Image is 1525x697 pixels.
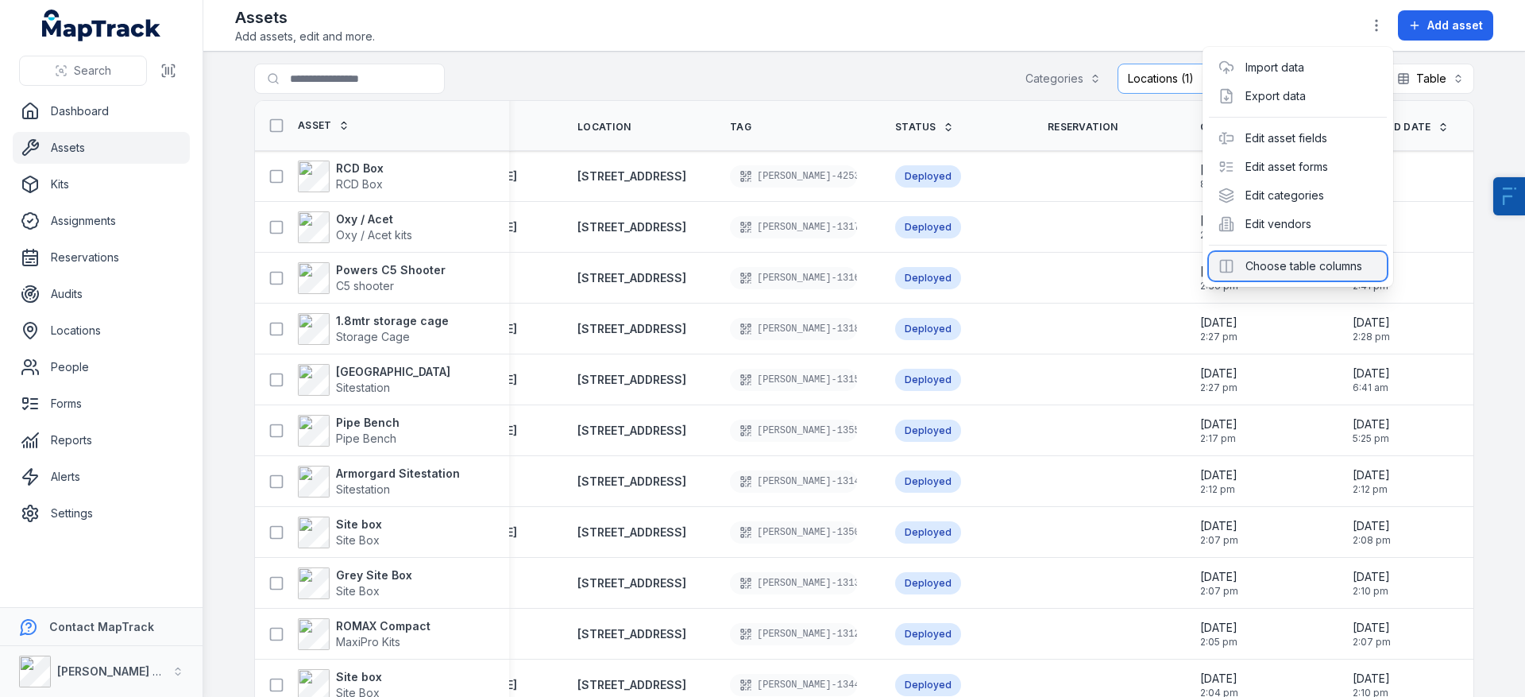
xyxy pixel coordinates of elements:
div: Edit vendors [1209,210,1387,238]
a: Import data [1245,60,1304,76]
div: Choose table columns [1209,252,1387,281]
div: Edit categories [1209,181,1387,210]
div: Edit asset forms [1209,153,1387,181]
div: Edit asset fields [1209,124,1387,153]
div: Export data [1209,82,1387,110]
